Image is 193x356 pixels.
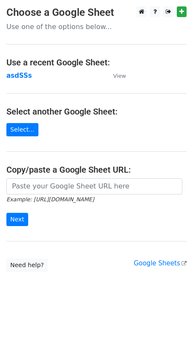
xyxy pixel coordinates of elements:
[134,259,187,267] a: Google Sheets
[6,165,187,175] h4: Copy/paste a Google Sheet URL:
[6,106,187,117] h4: Select another Google Sheet:
[113,73,126,79] small: View
[6,22,187,31] p: Use one of the options below...
[6,57,187,68] h4: Use a recent Google Sheet:
[6,196,94,203] small: Example: [URL][DOMAIN_NAME]
[6,259,48,272] a: Need help?
[6,178,182,194] input: Paste your Google Sheet URL here
[6,6,187,19] h3: Choose a Google Sheet
[105,72,126,79] a: View
[6,123,38,136] a: Select...
[6,213,28,226] input: Next
[6,72,32,79] a: asdSSs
